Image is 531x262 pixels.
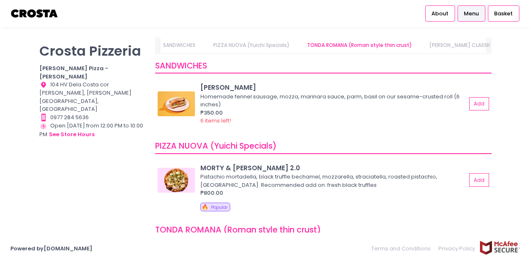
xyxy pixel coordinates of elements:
b: [PERSON_NAME] Pizza - [PERSON_NAME] [39,64,108,81]
span: 6 items left! [200,117,231,125]
span: SANDWICHES [155,60,207,71]
a: SANDWICHES [155,37,204,53]
a: TONDA ROMANA (Roman style thin crust) [299,37,420,53]
div: Homemade fennel sausage, mozza, marinara sauce, parm, basil on our sesame-crusted roll (6 inches) [200,93,464,109]
a: Powered by[DOMAIN_NAME] [10,245,93,252]
a: Privacy Policy [435,240,480,257]
span: PIZZA NUOVA (Yuichi Specials) [155,140,277,152]
div: 0977 284 5636 [39,113,145,122]
button: Add [469,97,489,111]
button: see store hours [49,130,95,139]
div: Open [DATE] from 12:00 PM to 10:00 PM [39,122,145,139]
span: Menu [464,10,479,18]
span: TONDA ROMANA (Roman style thin crust) [155,224,321,235]
a: About [425,5,455,21]
a: Terms and Conditions [371,240,435,257]
div: MORTY & [PERSON_NAME] 2.0 [200,163,466,173]
p: Crosta Pizzeria [39,43,145,59]
img: mcafee-secure [479,240,521,255]
div: [PERSON_NAME] [200,83,466,92]
div: ₱800.00 [200,189,466,197]
a: PIZZA NUOVA (Yuichi Specials) [205,37,297,53]
img: MORTY & ELLA 2.0 [158,168,195,193]
div: Pistachio mortadella, black truffle bechamel, mozzarella, straciatella, roasted pistachio, [GEOGR... [200,173,464,189]
span: 🔥 [202,203,208,211]
span: About [431,10,448,18]
span: Basket [494,10,513,18]
button: Add [469,173,489,187]
span: Popular [211,204,228,211]
img: logo [10,6,59,21]
a: Menu [458,5,485,21]
div: ₱350.00 [200,109,466,117]
img: HOAGIE ROLL [158,91,195,116]
div: 104 HV Dela Costa cor [PERSON_NAME], [PERSON_NAME][GEOGRAPHIC_DATA], [GEOGRAPHIC_DATA] [39,81,145,113]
